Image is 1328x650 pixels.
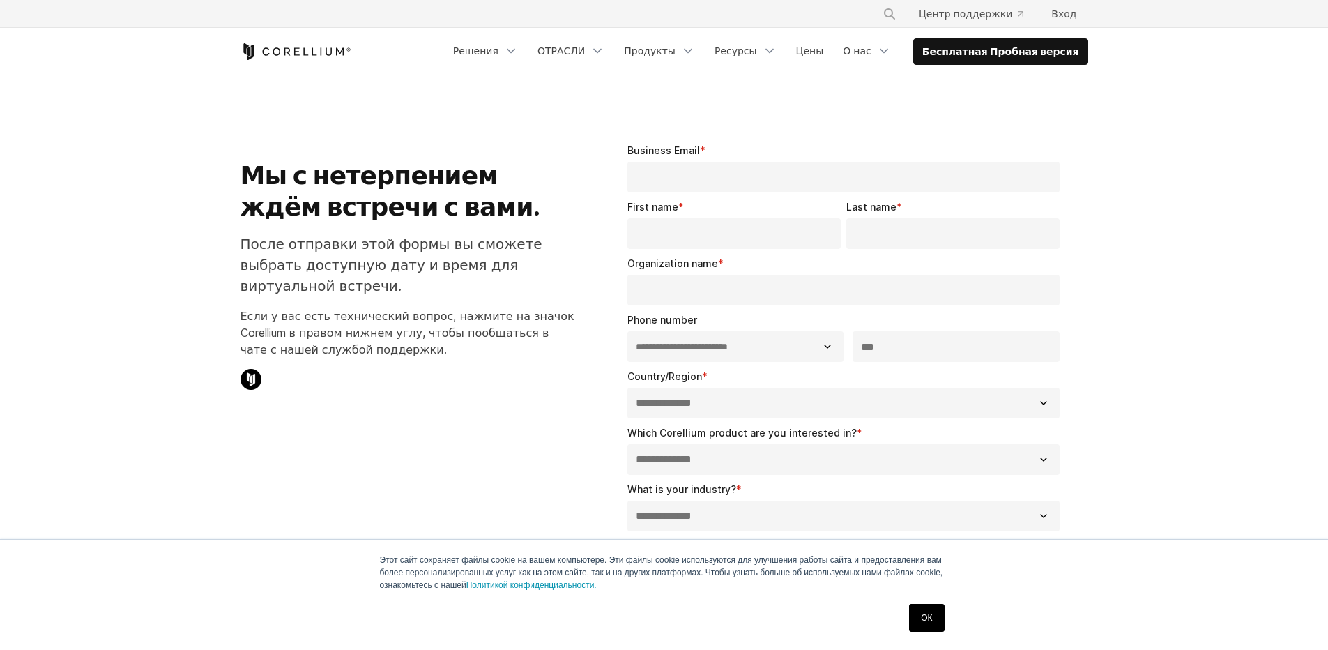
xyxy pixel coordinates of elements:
p: Если у вас есть технический вопрос, нажмите на значок Corellium в правом нижнем углу, чтобы пообщ... [241,308,577,358]
a: Ресурсы [706,38,785,63]
p: После отправки этой формы вы сможете выбрать доступную дату и время для виртуальной встречи. [241,234,577,296]
p: Этот сайт сохраняет файлы cookie на вашем компьютере. Эти файлы cookie используются для улучшения... [380,554,949,591]
a: Вход [1040,1,1087,27]
img: Значок Чата Corellium [241,369,261,390]
a: Дом Кореллиума [241,43,351,60]
span: What is your industry? [627,483,736,495]
a: Решения [445,38,526,63]
a: Бесплатная Пробная версия [914,39,1087,64]
a: Политикой конфиденциальности. [466,580,597,590]
span: Country/Region [627,370,702,382]
span: Organization name [627,257,718,269]
span: Phone number [627,314,697,326]
div: Навигационное меню [866,1,1088,27]
span: Business Email [627,144,700,156]
div: Навигационное меню [445,38,1088,65]
a: О нас [834,38,899,63]
a: ОТРАСЛИ [529,38,613,63]
span: Which Corellium product are you interested in? [627,427,857,439]
a: Продукты [616,38,703,63]
span: First name [627,201,678,213]
a: ОК [909,604,944,632]
span: Last name [846,201,896,213]
h1: Мы с нетерпением ждём встречи с вами. [241,160,577,222]
a: Цены [788,38,832,63]
button: Поиск [877,1,902,27]
a: Центр поддержки [908,1,1035,27]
